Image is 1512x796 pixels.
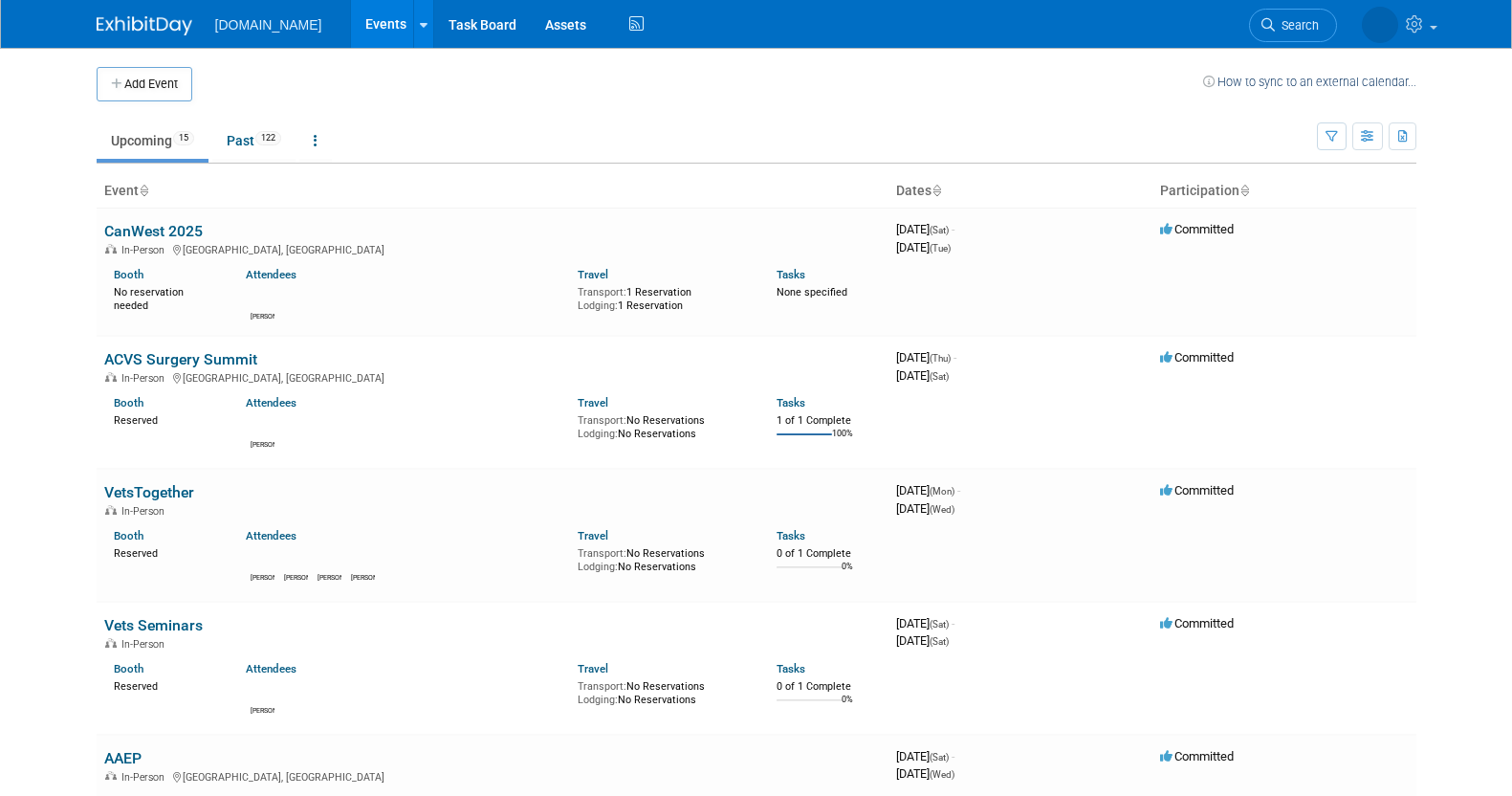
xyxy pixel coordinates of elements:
div: David Han [318,571,341,583]
span: Lodging: [578,561,618,573]
a: Attendees [246,529,296,542]
a: Travel [578,268,608,281]
span: Committed [1160,222,1234,236]
a: Upcoming15 [97,122,208,159]
th: Participation [1152,175,1416,208]
span: (Wed) [930,504,954,515]
a: Travel [578,662,608,675]
div: 1 Reservation 1 Reservation [578,282,748,312]
img: David Han [318,548,341,571]
th: Dates [888,175,1152,208]
span: [DATE] [896,240,951,254]
span: [DATE] [896,633,949,648]
a: Sort by Participation Type [1239,183,1249,198]
span: 15 [173,131,194,145]
td: 0% [842,562,853,587]
span: In-Person [121,638,170,651]
a: Booth [114,396,143,409]
a: Booth [114,662,143,675]
span: Search [1275,18,1319,33]
a: Travel [578,396,608,409]
a: Attendees [246,268,296,281]
span: (Sat) [930,619,949,630]
span: (Thu) [930,353,951,364]
div: Shawn Wilkie [251,704,274,716]
div: Reserved [114,676,218,694]
img: Shawn Wilkie [252,681,274,704]
span: Lodging: [578,299,618,312]
span: (Sat) [930,371,949,382]
div: 0 of 1 Complete [777,680,881,694]
div: Shawn Wilkie [251,571,274,583]
img: Shawn Wilkie [252,548,274,571]
a: Tasks [777,268,805,281]
span: [DATE] [896,483,960,497]
div: No Reservations No Reservations [578,543,748,573]
a: Vets Seminars [104,616,203,634]
span: Committed [1160,616,1234,630]
img: Iuliia Bulow [1362,7,1398,43]
span: Committed [1160,350,1234,365]
img: Lucas Smith [352,548,375,571]
a: How to sync to an external calendar... [1203,75,1416,89]
span: In-Person [121,372,170,385]
a: Tasks [777,662,805,675]
span: [DATE] [896,766,954,781]
div: No Reservations No Reservations [578,410,748,440]
span: [DATE] [896,368,949,383]
img: ExhibitDay [97,16,192,35]
span: - [957,483,960,497]
span: - [952,616,954,630]
a: Booth [114,529,143,542]
span: In-Person [121,771,170,784]
span: 122 [255,131,281,145]
span: [DATE] [896,749,954,763]
a: ACVS Surgery Summit [104,350,257,368]
a: Attendees [246,662,296,675]
div: [GEOGRAPHIC_DATA], [GEOGRAPHIC_DATA] [104,369,881,385]
th: Event [97,175,888,208]
span: (Sat) [930,225,949,235]
span: [DATE] [896,616,954,630]
a: Tasks [777,396,805,409]
div: Lucas Smith [251,438,274,450]
img: Kiersten Hackett [285,548,308,571]
span: (Sat) [930,752,949,763]
span: - [952,749,954,763]
td: 100% [832,429,853,454]
a: VetsTogether [104,483,194,501]
span: (Tue) [930,243,951,254]
a: Sort by Start Date [931,183,941,198]
a: Travel [578,529,608,542]
span: Transport: [578,547,626,560]
a: CanWest 2025 [104,222,203,240]
div: Kiersten Hackett [284,571,308,583]
span: Lodging: [578,694,618,706]
span: Transport: [578,680,626,693]
a: Past122 [212,122,296,159]
td: 0% [842,695,853,720]
img: Shawn Wilkie [252,287,274,310]
span: Transport: [578,414,626,427]
span: (Sat) [930,636,949,647]
span: - [953,350,956,365]
span: Committed [1160,483,1234,497]
a: Booth [114,268,143,281]
span: [DATE] [896,350,956,365]
div: Lucas Smith [351,571,375,583]
a: Attendees [246,396,296,409]
div: 0 of 1 Complete [777,547,881,561]
img: In-Person Event [105,244,117,254]
img: In-Person Event [105,771,117,781]
span: (Wed) [930,769,954,780]
div: [GEOGRAPHIC_DATA], [GEOGRAPHIC_DATA] [104,768,881,784]
img: In-Person Event [105,372,117,382]
img: In-Person Event [105,505,117,515]
span: None specified [777,286,847,298]
div: Shawn Wilkie [251,310,274,321]
span: Committed [1160,749,1234,763]
span: In-Person [121,505,170,518]
span: In-Person [121,244,170,256]
span: (Mon) [930,486,954,497]
div: Reserved [114,543,218,561]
